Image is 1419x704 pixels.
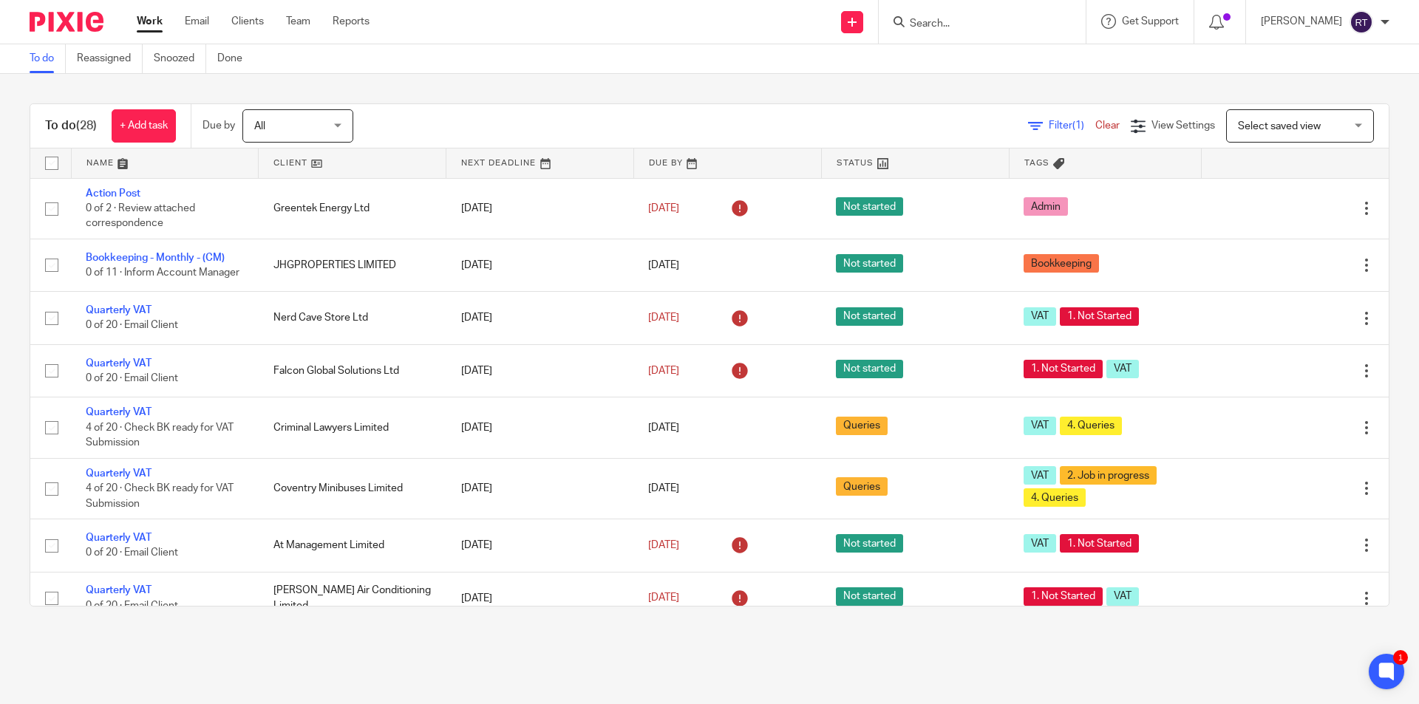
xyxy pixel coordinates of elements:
[648,260,679,270] span: [DATE]
[259,292,446,344] td: Nerd Cave Store Ltd
[259,519,446,572] td: At Management Limited
[217,44,253,73] a: Done
[86,468,152,479] a: Quarterly VAT
[1024,159,1049,167] span: Tags
[86,305,152,315] a: Quarterly VAT
[836,477,888,496] span: Queries
[86,373,178,383] span: 0 of 20 · Email Client
[1024,197,1068,216] span: Admin
[836,254,903,273] span: Not started
[30,12,103,32] img: Pixie
[836,587,903,606] span: Not started
[1060,417,1122,435] span: 4. Queries
[86,407,152,417] a: Quarterly VAT
[86,321,178,331] span: 0 of 20 · Email Client
[86,548,178,558] span: 0 of 20 · Email Client
[86,483,234,509] span: 4 of 20 · Check BK ready for VAT Submission
[908,18,1041,31] input: Search
[259,572,446,624] td: [PERSON_NAME] Air Conditioning Limited
[446,458,634,519] td: [DATE]
[648,540,679,550] span: [DATE]
[203,118,235,133] p: Due by
[1060,307,1139,326] span: 1. Not Started
[333,14,370,29] a: Reports
[86,585,152,595] a: Quarterly VAT
[446,292,634,344] td: [DATE]
[1122,16,1179,27] span: Get Support
[648,312,679,323] span: [DATE]
[86,267,239,278] span: 0 of 11 · Inform Account Manager
[446,344,634,397] td: [DATE]
[112,109,176,143] a: + Add task
[259,397,446,458] td: Criminal Lawyers Limited
[1106,360,1139,378] span: VAT
[185,14,209,29] a: Email
[254,121,265,131] span: All
[86,188,140,199] a: Action Post
[1024,587,1103,606] span: 1. Not Started
[1238,121,1321,131] span: Select saved view
[1024,417,1056,435] span: VAT
[1060,466,1157,485] span: 2. Job in progress
[154,44,206,73] a: Snoozed
[76,120,97,131] span: (28)
[446,239,634,291] td: [DATE]
[231,14,264,29] a: Clients
[286,14,310,29] a: Team
[836,307,903,326] span: Not started
[1261,14,1342,29] p: [PERSON_NAME]
[648,366,679,376] span: [DATE]
[1060,534,1139,553] span: 1. Not Started
[1350,10,1373,34] img: svg%3E
[836,360,903,378] span: Not started
[259,239,446,291] td: JHGPROPERTIES LIMITED
[1024,466,1056,485] span: VAT
[1024,360,1103,378] span: 1. Not Started
[1049,120,1095,131] span: Filter
[836,417,888,435] span: Queries
[1072,120,1084,131] span: (1)
[1024,534,1056,553] span: VAT
[836,197,903,216] span: Not started
[1106,587,1139,606] span: VAT
[1024,307,1056,326] span: VAT
[30,44,66,73] a: To do
[86,203,195,229] span: 0 of 2 · Review attached correspondence
[86,358,152,369] a: Quarterly VAT
[77,44,143,73] a: Reassigned
[446,572,634,624] td: [DATE]
[45,118,97,134] h1: To do
[86,533,152,543] a: Quarterly VAT
[86,253,225,263] a: Bookkeeping - Monthly - (CM)
[137,14,163,29] a: Work
[1024,488,1086,507] span: 4. Queries
[86,423,234,448] span: 4 of 20 · Check BK ready for VAT Submission
[259,344,446,397] td: Falcon Global Solutions Ltd
[259,458,446,519] td: Coventry Minibuses Limited
[86,601,178,611] span: 0 of 20 · Email Client
[1151,120,1215,131] span: View Settings
[648,423,679,433] span: [DATE]
[1095,120,1120,131] a: Clear
[648,593,679,604] span: [DATE]
[836,534,903,553] span: Not started
[446,397,634,458] td: [DATE]
[648,483,679,493] span: [DATE]
[446,519,634,572] td: [DATE]
[1024,254,1099,273] span: Bookkeeping
[648,203,679,213] span: [DATE]
[1393,650,1408,665] div: 1
[446,178,634,239] td: [DATE]
[259,178,446,239] td: Greentek Energy Ltd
